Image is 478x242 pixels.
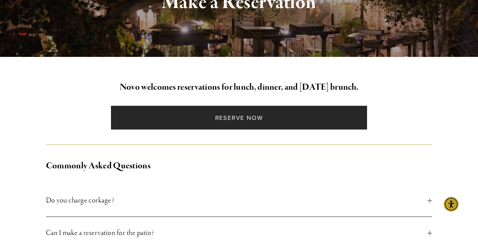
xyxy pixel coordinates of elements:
[46,194,427,207] span: Do you charge corkage?
[46,80,432,94] h2: Novo welcomes reservations for lunch, dinner, and [DATE] brunch.
[46,184,432,217] button: Do you charge corkage?
[46,227,427,239] span: Can I make a reservation for the patio?
[444,197,459,212] div: Accessibility Menu
[46,159,432,173] h2: Commonly Asked Questions
[111,106,367,130] a: Reserve Now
